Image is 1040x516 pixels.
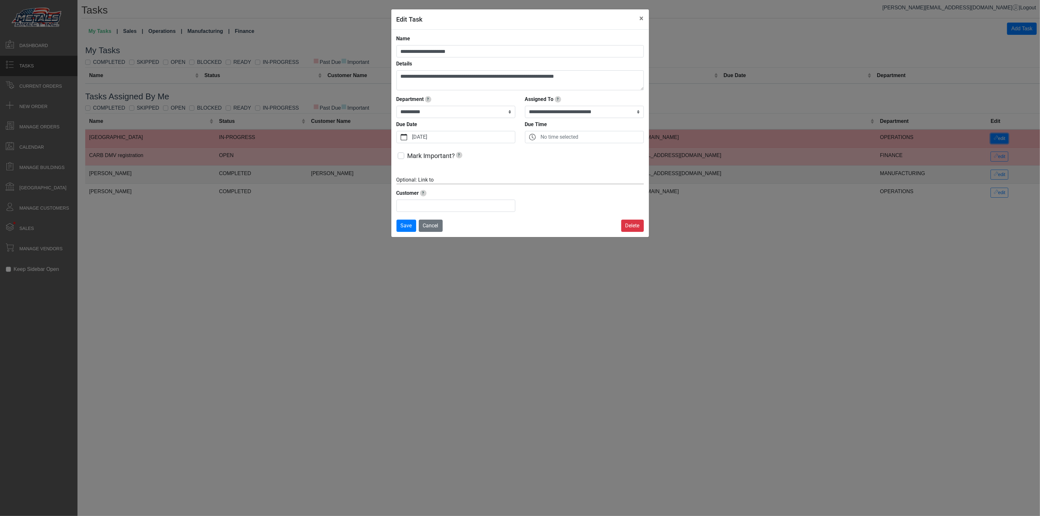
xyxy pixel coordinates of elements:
[407,151,463,161] label: Mark Important?
[396,176,644,184] div: Optional: Link to
[525,96,554,102] strong: Assigned To
[401,134,407,140] svg: calendar
[456,152,462,158] span: Marking a task as important will make it show up at the top of task lists
[396,61,412,67] strong: Details
[396,96,424,102] strong: Department
[396,121,417,127] strong: Due Date
[621,220,644,232] button: Delete
[555,96,561,103] span: Track who this task is assigned to
[420,190,427,196] span: Start typing to pull up a list of customers. You must select a customer from the list.
[396,15,423,24] h5: Edit Task
[529,134,536,140] svg: clock
[525,121,547,127] strong: Due Time
[411,131,515,143] label: [DATE]
[401,223,412,229] span: Save
[397,131,411,143] button: calendar
[525,131,540,143] button: clock
[540,131,644,143] label: No time selected
[634,9,649,27] button: Close
[419,220,443,232] button: Cancel
[396,190,419,196] strong: Customer
[396,220,416,232] button: Save
[396,35,410,42] strong: Name
[425,96,431,103] span: Selecting a department will automatically assign to an employee in that department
